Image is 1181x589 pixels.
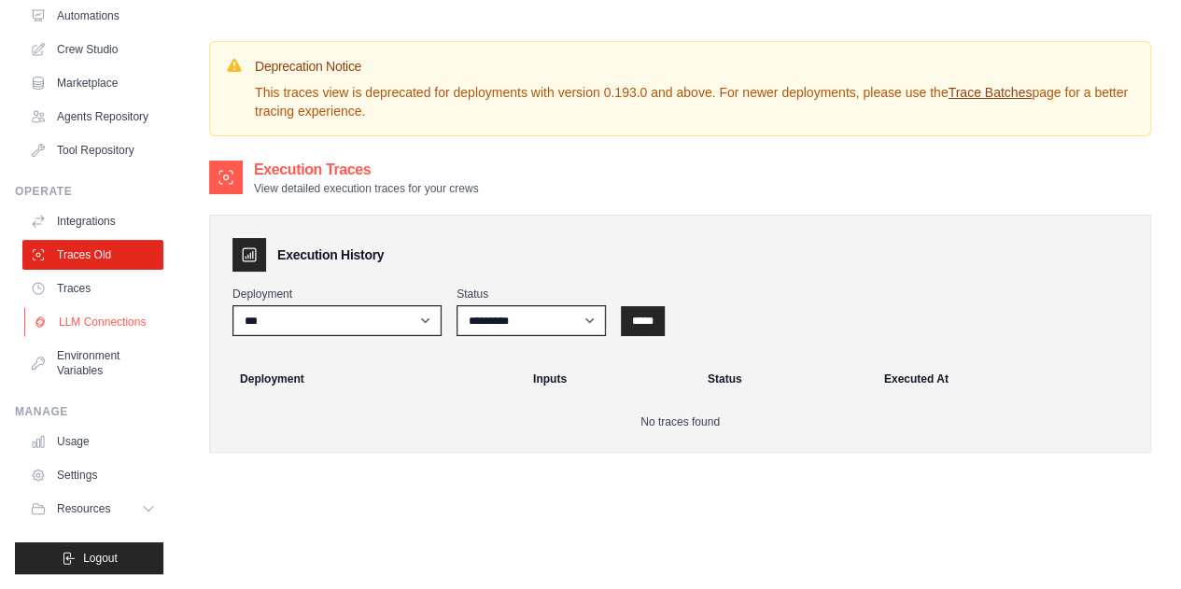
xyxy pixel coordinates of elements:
th: Inputs [522,358,696,400]
span: Logout [83,551,118,566]
a: Marketplace [22,68,163,98]
a: Traces Old [22,240,163,270]
a: Integrations [22,206,163,236]
a: Tool Repository [22,135,163,165]
div: Manage [15,404,163,419]
button: Logout [15,542,163,574]
a: Agents Repository [22,102,163,132]
th: Deployment [218,358,522,400]
a: Traces [22,273,163,303]
button: Resources [22,494,163,524]
span: Resources [57,501,110,516]
a: Trace Batches [948,85,1032,100]
div: Operate [15,184,163,199]
p: No traces found [232,414,1128,429]
a: LLM Connections [24,307,165,337]
a: Environment Variables [22,341,163,386]
label: Status [457,287,606,302]
a: Crew Studio [22,35,163,64]
a: Settings [22,460,163,490]
th: Executed At [873,358,1143,400]
h3: Deprecation Notice [255,57,1135,76]
p: View detailed execution traces for your crews [254,181,479,196]
h3: Execution History [277,245,384,264]
a: Automations [22,1,163,31]
p: This traces view is deprecated for deployments with version 0.193.0 and above. For newer deployme... [255,83,1135,120]
a: Usage [22,427,163,456]
th: Status [696,358,873,400]
label: Deployment [232,287,442,302]
h2: Execution Traces [254,159,479,181]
